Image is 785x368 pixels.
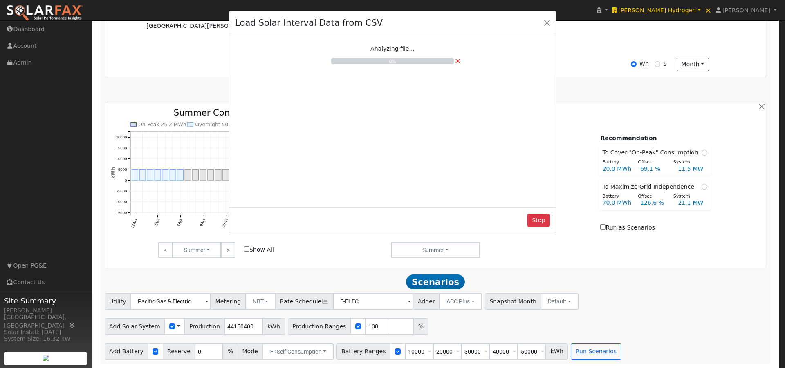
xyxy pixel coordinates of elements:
button: Close [541,17,553,28]
h4: Load Solar Interval Data from CSV [235,16,383,29]
div: 0% [331,58,454,65]
button: Stop [527,214,550,227]
span: × [455,56,461,65]
a: Cancel [455,55,461,66]
label: Analyzing file... [370,45,415,53]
